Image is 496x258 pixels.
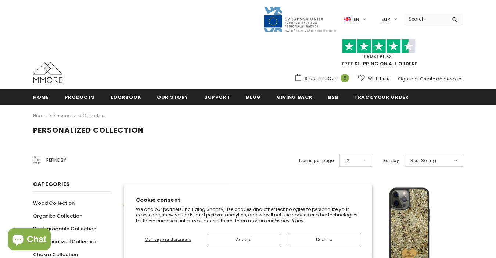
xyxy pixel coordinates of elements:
[273,218,303,224] a: Privacy Policy
[33,180,70,188] span: Categories
[46,156,66,164] span: Refine by
[342,39,416,53] img: Trust Pilot Stars
[414,76,419,82] span: or
[33,197,75,209] a: Wood Collection
[353,16,359,23] span: en
[33,94,49,101] span: Home
[111,89,141,105] a: Lookbook
[136,196,360,204] h2: Cookie consent
[33,235,97,248] a: Personalized Collection
[53,112,105,119] a: Personalized Collection
[305,75,338,82] span: Shopping Cart
[33,222,96,235] a: Biodegradable Collection
[358,72,389,85] a: Wish Lists
[33,251,78,258] span: Chakra Collection
[33,125,144,135] span: Personalized Collection
[33,111,46,120] a: Home
[33,200,75,207] span: Wood Collection
[420,76,463,82] a: Create an account
[246,94,261,101] span: Blog
[299,157,334,164] label: Items per page
[65,94,95,101] span: Products
[157,89,188,105] a: Our Story
[345,157,349,164] span: 12
[294,42,463,67] span: FREE SHIPPING ON ALL ORDERS
[157,94,188,101] span: Our Story
[6,228,53,252] inbox-online-store-chat: Shopify online store chat
[294,73,353,84] a: Shopping Cart 0
[328,94,338,101] span: B2B
[145,236,191,243] span: Manage preferences
[246,89,261,105] a: Blog
[354,89,409,105] a: Track your order
[204,89,230,105] a: support
[404,14,446,24] input: Search Site
[383,157,399,164] label: Sort by
[263,16,337,22] a: Javni Razpis
[65,89,95,105] a: Products
[204,94,230,101] span: support
[208,233,280,246] button: Accept
[111,94,141,101] span: Lookbook
[136,233,201,246] button: Manage preferences
[277,94,312,101] span: Giving back
[263,6,337,33] img: Javni Razpis
[410,157,436,164] span: Best Selling
[33,62,62,83] img: MMORE Cases
[288,233,360,246] button: Decline
[328,89,338,105] a: B2B
[398,76,413,82] a: Sign In
[363,53,394,60] a: Trustpilot
[33,89,49,105] a: Home
[33,212,82,219] span: Organika Collection
[368,75,389,82] span: Wish Lists
[33,209,82,222] a: Organika Collection
[39,238,97,245] span: Personalized Collection
[344,16,351,22] img: i-lang-1.png
[354,94,409,101] span: Track your order
[277,89,312,105] a: Giving back
[381,16,390,23] span: EUR
[33,225,96,232] span: Biodegradable Collection
[136,207,360,224] p: We and our partners, including Shopify, use cookies and other technologies to personalize your ex...
[341,74,349,82] span: 0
